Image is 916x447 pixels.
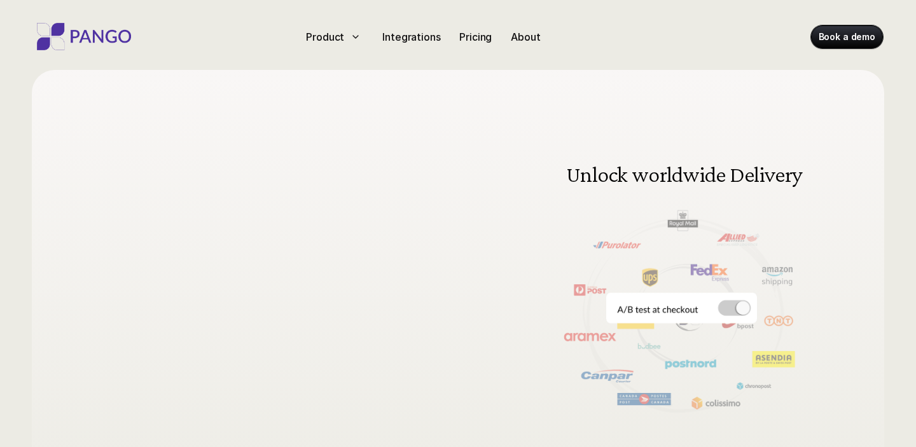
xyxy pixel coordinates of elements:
[382,29,440,45] p: Integrations
[819,31,875,43] p: Book a demo
[459,29,492,45] p: Pricing
[564,163,805,186] h3: Unlock worldwide Delivery
[306,29,344,45] p: Product
[454,27,497,47] a: Pricing
[377,27,445,47] a: Integrations
[548,272,567,291] button: Previous
[536,134,827,429] img: Delivery and shipping management software doing A/B testing at the checkout for different carrier...
[795,272,814,291] img: Next Arrow
[511,29,540,45] p: About
[506,27,545,47] a: About
[795,272,814,291] button: Next
[811,25,883,48] a: Book a demo
[548,272,567,291] img: Back Arrow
